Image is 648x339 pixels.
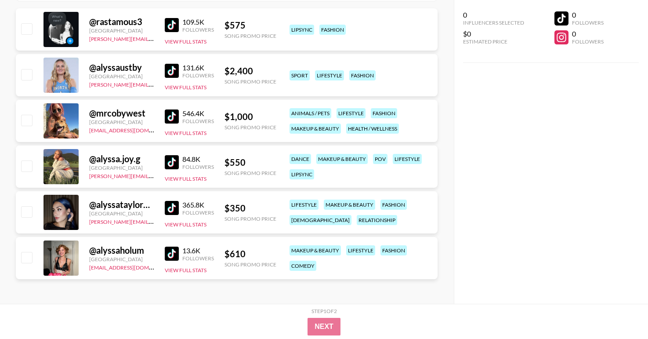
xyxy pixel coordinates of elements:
div: 365.8K [182,200,214,209]
div: Song Promo Price [224,261,276,268]
div: lifestyle [393,154,422,164]
div: makeup & beauty [316,154,368,164]
div: health / wellness [346,124,399,134]
div: $ 550 [224,157,276,168]
button: View Full Stats [165,175,206,182]
div: fashion [380,245,407,255]
div: lifestyle [290,200,319,210]
div: Followers [572,38,604,45]
div: Followers [182,209,214,216]
div: fashion [319,25,346,35]
div: [GEOGRAPHIC_DATA] [89,210,154,217]
div: makeup & beauty [290,124,341,134]
button: View Full Stats [165,267,206,273]
div: Followers [182,72,214,79]
a: [EMAIL_ADDRESS][DOMAIN_NAME] [89,125,177,134]
img: TikTok [165,155,179,169]
button: Next [308,318,340,335]
div: @ alyssa.joy.g [89,153,154,164]
div: dance [290,154,311,164]
a: [PERSON_NAME][EMAIL_ADDRESS][DOMAIN_NAME] [89,217,219,225]
button: View Full Stats [165,84,206,91]
div: makeup & beauty [324,200,375,210]
div: [GEOGRAPHIC_DATA] [89,164,154,171]
div: 109.5K [182,18,214,26]
div: 0 [463,11,524,19]
div: lipsync [290,169,314,179]
div: Song Promo Price [224,170,276,176]
div: fashion [371,108,397,118]
div: $ 350 [224,203,276,214]
div: @ mrcobywest [89,108,154,119]
div: Followers [182,118,214,124]
img: TikTok [165,247,179,261]
div: Song Promo Price [224,33,276,39]
div: [GEOGRAPHIC_DATA] [89,27,154,34]
button: View Full Stats [165,221,206,228]
div: $ 2,400 [224,66,276,77]
div: 0 [572,11,604,19]
div: @ rastamous3 [89,16,154,27]
img: TikTok [165,18,179,32]
a: [EMAIL_ADDRESS][DOMAIN_NAME] [89,262,177,271]
div: Followers [182,164,214,170]
div: sport [290,70,310,80]
div: 131.6K [182,63,214,72]
a: [PERSON_NAME][EMAIL_ADDRESS][DOMAIN_NAME] [89,171,219,179]
div: $0 [463,29,524,38]
div: pov [373,154,387,164]
div: Song Promo Price [224,78,276,85]
div: Song Promo Price [224,124,276,131]
div: animals / pets [290,108,331,118]
div: makeup & beauty [290,245,341,255]
div: lifestyle [346,245,375,255]
div: lipsync [290,25,314,35]
button: View Full Stats [165,130,206,136]
img: TikTok [165,109,179,124]
div: @ alyssaholum [89,245,154,256]
div: $ 610 [224,248,276,259]
div: Followers [572,19,604,26]
div: @ alyssataylorharper [89,199,154,210]
div: fashion [380,200,407,210]
div: 13.6K [182,246,214,255]
div: Step 1 of 2 [311,308,337,314]
div: Followers [182,26,214,33]
div: Song Promo Price [224,215,276,222]
img: TikTok [165,201,179,215]
div: $ 1,000 [224,111,276,122]
div: [GEOGRAPHIC_DATA] [89,119,154,125]
div: lifestyle [315,70,344,80]
div: fashion [349,70,376,80]
div: 0 [572,29,604,38]
div: relationship [357,215,397,225]
div: $ 575 [224,20,276,31]
div: Influencers Selected [463,19,524,26]
div: @ alyssaustby [89,62,154,73]
a: [PERSON_NAME][EMAIL_ADDRESS][DOMAIN_NAME] [89,34,219,42]
img: TikTok [165,64,179,78]
div: 546.4K [182,109,214,118]
div: Estimated Price [463,38,524,45]
div: [DEMOGRAPHIC_DATA] [290,215,351,225]
button: View Full Stats [165,38,206,45]
div: Followers [182,255,214,262]
div: [GEOGRAPHIC_DATA] [89,256,154,262]
div: [GEOGRAPHIC_DATA] [89,73,154,80]
div: lifestyle [337,108,366,118]
a: [PERSON_NAME][EMAIL_ADDRESS][DOMAIN_NAME] [89,80,219,88]
div: 84.8K [182,155,214,164]
div: comedy [290,261,316,271]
